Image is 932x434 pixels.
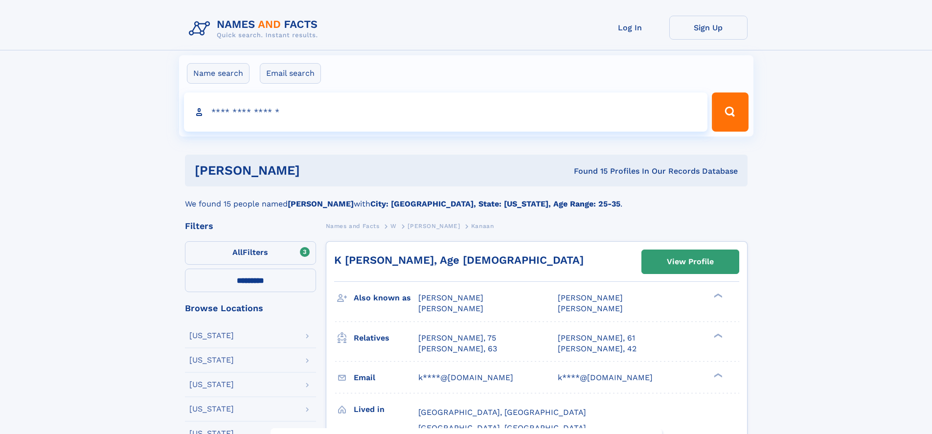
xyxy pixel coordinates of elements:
[667,251,714,273] div: View Profile
[232,248,243,257] span: All
[669,16,748,40] a: Sign Up
[334,254,584,266] a: K [PERSON_NAME], Age [DEMOGRAPHIC_DATA]
[390,223,397,229] span: W
[185,16,326,42] img: Logo Names and Facts
[711,293,723,299] div: ❯
[437,166,738,177] div: Found 15 Profiles In Our Records Database
[558,304,623,313] span: [PERSON_NAME]
[185,222,316,230] div: Filters
[260,63,321,84] label: Email search
[408,223,460,229] span: [PERSON_NAME]
[354,369,418,386] h3: Email
[558,333,635,343] a: [PERSON_NAME], 61
[642,250,739,274] a: View Profile
[711,372,723,378] div: ❯
[288,199,354,208] b: [PERSON_NAME]
[189,356,234,364] div: [US_STATE]
[471,223,494,229] span: Kanaan
[189,381,234,388] div: [US_STATE]
[418,333,496,343] a: [PERSON_NAME], 75
[185,186,748,210] div: We found 15 people named with .
[187,63,250,84] label: Name search
[354,290,418,306] h3: Also known as
[418,304,483,313] span: [PERSON_NAME]
[711,332,723,339] div: ❯
[326,220,380,232] a: Names and Facts
[185,304,316,313] div: Browse Locations
[558,293,623,302] span: [PERSON_NAME]
[408,220,460,232] a: [PERSON_NAME]
[418,408,586,417] span: [GEOGRAPHIC_DATA], [GEOGRAPHIC_DATA]
[185,241,316,265] label: Filters
[354,401,418,418] h3: Lived in
[390,220,397,232] a: W
[189,405,234,413] div: [US_STATE]
[418,423,586,433] span: [GEOGRAPHIC_DATA], [GEOGRAPHIC_DATA]
[418,293,483,302] span: [PERSON_NAME]
[591,16,669,40] a: Log In
[712,92,748,132] button: Search Button
[370,199,620,208] b: City: [GEOGRAPHIC_DATA], State: [US_STATE], Age Range: 25-35
[354,330,418,346] h3: Relatives
[189,332,234,340] div: [US_STATE]
[184,92,708,132] input: search input
[418,343,497,354] a: [PERSON_NAME], 63
[558,343,636,354] a: [PERSON_NAME], 42
[195,164,437,177] h1: [PERSON_NAME]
